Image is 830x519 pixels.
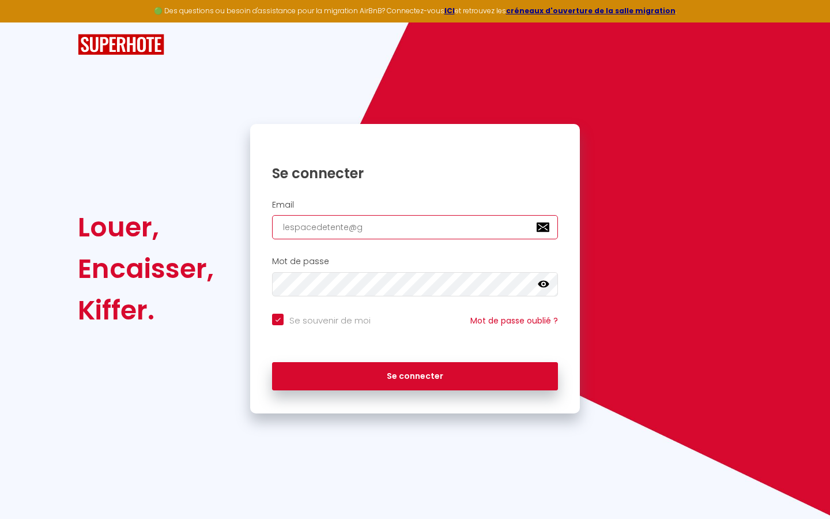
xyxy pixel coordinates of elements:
[272,362,558,391] button: Se connecter
[78,206,214,248] div: Louer,
[272,200,558,210] h2: Email
[506,6,676,16] a: créneaux d'ouverture de la salle migration
[78,34,164,55] img: SuperHote logo
[78,248,214,289] div: Encaisser,
[470,315,558,326] a: Mot de passe oublié ?
[272,215,558,239] input: Ton Email
[272,257,558,266] h2: Mot de passe
[272,164,558,182] h1: Se connecter
[78,289,214,331] div: Kiffer.
[444,6,455,16] a: ICI
[9,5,44,39] button: Ouvrir le widget de chat LiveChat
